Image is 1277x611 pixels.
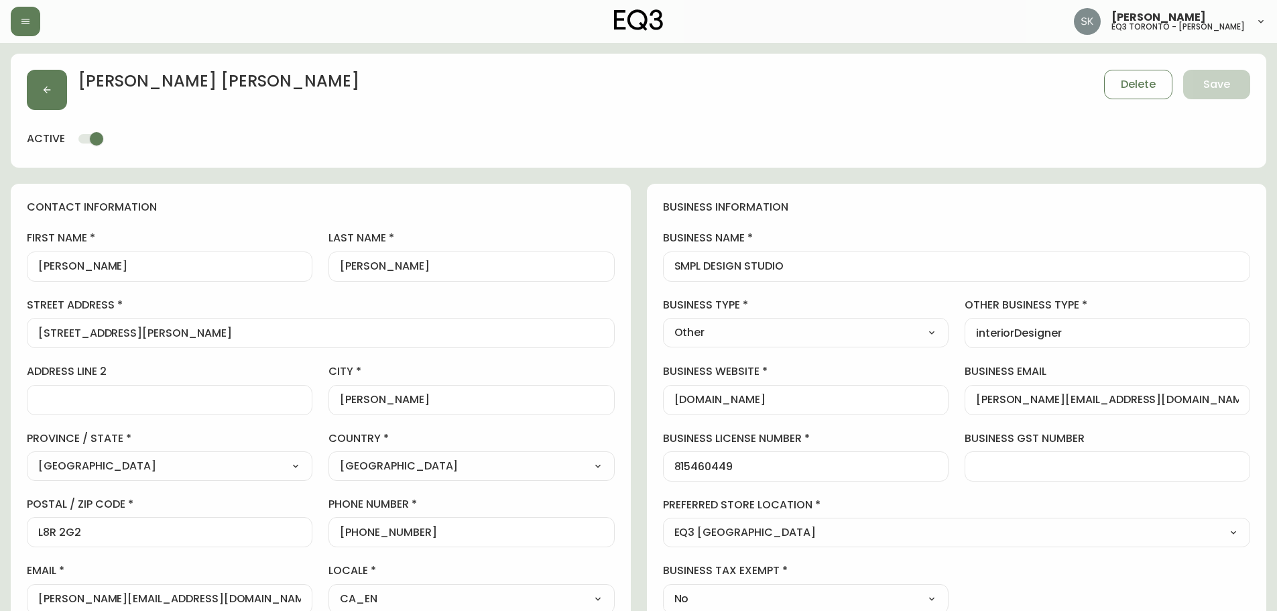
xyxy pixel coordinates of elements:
[27,364,312,379] label: address line 2
[27,200,615,215] h4: contact information
[78,70,359,99] h2: [PERSON_NAME] [PERSON_NAME]
[663,431,949,446] label: business license number
[328,497,614,512] label: phone number
[663,498,1251,512] label: preferred store location
[328,431,614,446] label: country
[1111,23,1245,31] h5: eq3 toronto - [PERSON_NAME]
[27,131,65,146] h4: active
[1111,12,1206,23] span: [PERSON_NAME]
[965,364,1250,379] label: business email
[663,298,949,313] label: business type
[663,563,949,578] label: business tax exempt
[27,231,312,245] label: first name
[1104,70,1172,99] button: Delete
[1121,77,1156,92] span: Delete
[27,563,312,578] label: email
[328,231,614,245] label: last name
[965,298,1250,313] label: other business type
[328,364,614,379] label: city
[27,497,312,512] label: postal / zip code
[27,298,615,313] label: street address
[328,563,614,578] label: locale
[27,431,312,446] label: province / state
[663,200,1251,215] h4: business information
[663,231,1251,245] label: business name
[663,364,949,379] label: business website
[1074,8,1101,35] img: 2f4b246f1aa1d14c63ff9b0999072a8a
[614,9,664,31] img: logo
[674,394,937,406] input: https://www.designshop.com
[965,431,1250,446] label: business gst number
